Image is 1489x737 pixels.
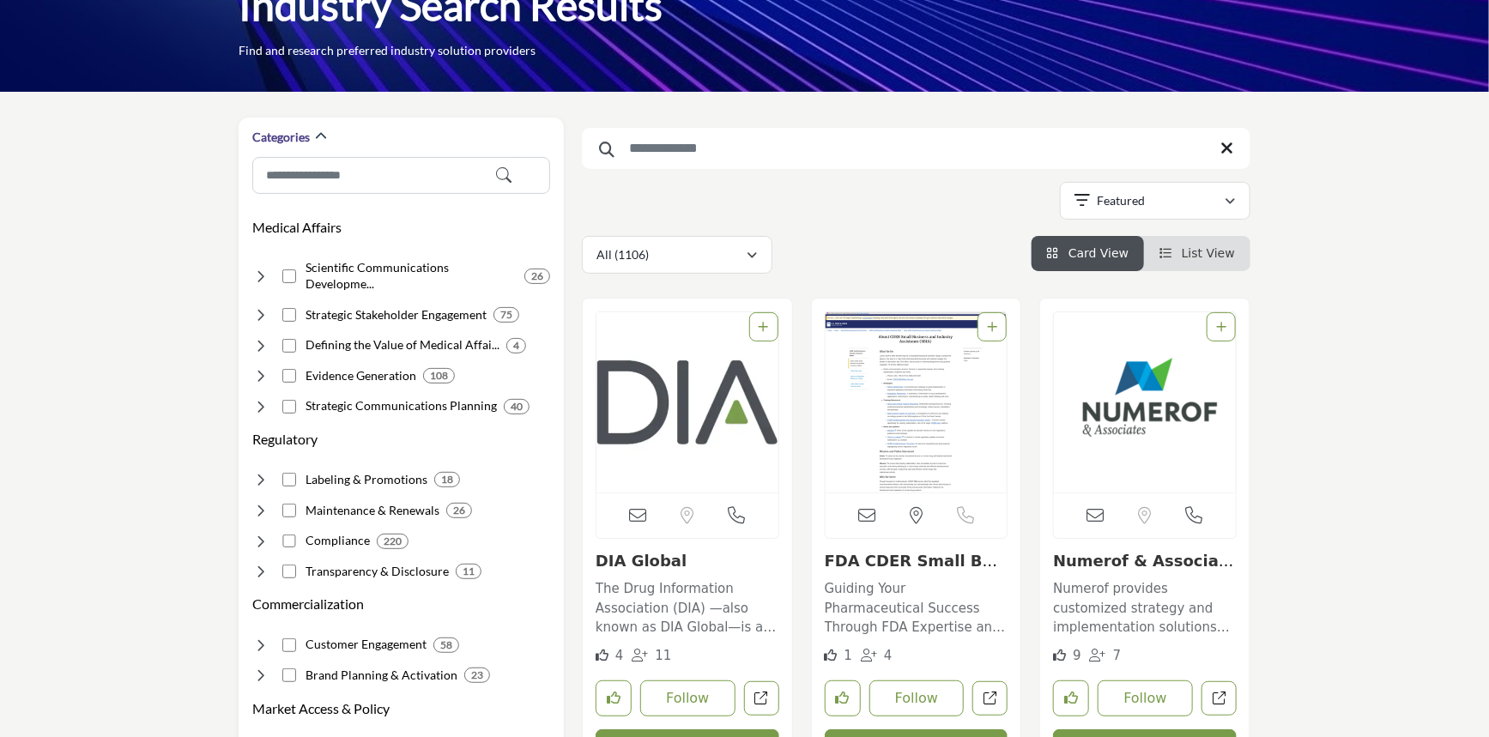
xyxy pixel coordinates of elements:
button: Follow [869,680,965,716]
h4: Strategic Communications Planning: Developing publication plans demonstrating product benefits an... [306,397,497,414]
img: FDA CDER Small Business and Industry Assistance (SBIA) [826,312,1008,492]
input: Select Labeling & Promotions checkbox [282,473,296,486]
div: 220 Results For Compliance [377,534,409,549]
span: 4 [615,648,624,663]
span: List View [1182,246,1235,260]
a: Add To List [759,320,769,334]
a: View Card [1047,246,1129,260]
button: Commercialization [252,594,364,614]
span: 1 [844,648,853,663]
i: Like [825,649,838,661]
a: Open Listing in new tab [596,312,778,492]
button: Like listing [596,680,632,716]
li: Card View [1032,236,1145,271]
button: Like listing [825,680,861,716]
h4: Brand Planning & Activation: Developing and executing commercial launch strategies. [306,667,457,684]
div: Followers [861,646,893,666]
img: DIA Global [596,312,778,492]
input: Select Transparency & Disclosure checkbox [282,565,296,578]
b: 23 [471,669,483,681]
i: Likes [596,649,608,661]
p: Guiding Your Pharmaceutical Success Through FDA Expertise and Support The organization operates a... [825,579,1008,637]
button: Like listing [1053,680,1089,716]
h4: Maintenance & Renewals: Maintaining marketing authorizations and safety reporting. [306,502,439,519]
h4: Strategic Stakeholder Engagement: Interacting with key opinion leaders and advocacy partners. [306,306,487,323]
button: Follow [640,680,735,716]
input: Select Compliance checkbox [282,535,296,548]
b: 18 [441,474,453,486]
input: Select Evidence Generation checkbox [282,369,296,383]
p: Featured [1098,192,1146,209]
p: All (1106) [596,246,649,263]
b: 26 [453,504,465,517]
h3: FDA CDER Small Business and Industry Assistance (SBIA) [825,552,1008,571]
span: 9 [1073,648,1081,663]
h4: Transparency & Disclosure: Transparency & Disclosure [306,563,449,580]
div: Followers [633,646,672,666]
div: 4 Results For Defining the Value of Medical Affairs [506,338,526,353]
input: Select Brand Planning & Activation checkbox [282,668,296,682]
button: Follow [1098,680,1193,716]
h4: Defining the Value of Medical Affairs [306,336,499,353]
button: Featured [1060,182,1250,220]
div: 23 Results For Brand Planning & Activation [464,668,490,683]
b: 40 [511,401,523,413]
input: Select Customer Engagement checkbox [282,638,296,652]
h4: Compliance: Local and global regulatory compliance. [306,532,370,549]
button: Regulatory [252,429,318,450]
h4: Evidence Generation: Research to support clinical and economic value claims. [306,367,416,384]
b: 11 [463,565,475,577]
i: Likes [1053,649,1066,661]
a: Open drug-information-association in new tab [744,681,779,716]
b: 4 [513,340,519,352]
input: Search Keyword [582,128,1250,169]
a: Add To List [987,320,997,334]
div: 18 Results For Labeling & Promotions [434,472,460,487]
a: Numerof & Associates... [1053,552,1237,589]
input: Select Scientific Communications Development checkbox [282,269,296,283]
p: The Drug Information Association (DIA) —also known as DIA Global—is a nonprofit, member-driven pr... [596,579,779,637]
button: Market Access & Policy [252,698,390,719]
div: 108 Results For Evidence Generation [423,368,455,384]
a: Open numerof in new tab [1201,681,1237,716]
span: 11 [655,648,671,663]
p: Find and research preferred industry solution providers [239,42,536,59]
a: Open Listing in new tab [826,312,1008,492]
input: Select Maintenance & Renewals checkbox [282,504,296,517]
div: Followers [1090,646,1122,666]
b: 75 [500,309,512,321]
input: Select Strategic Communications Planning checkbox [282,400,296,414]
b: 58 [440,639,452,651]
h2: Categories [252,129,310,146]
a: Open fdasbia in new tab [972,681,1008,716]
button: Medical Affairs [252,217,342,238]
input: Select Strategic Stakeholder Engagement checkbox [282,308,296,322]
div: 40 Results For Strategic Communications Planning [504,399,530,414]
a: The Drug Information Association (DIA) —also known as DIA Global—is a nonprofit, member-driven pr... [596,575,779,637]
div: 26 Results For Maintenance & Renewals [446,503,472,518]
h3: Numerof & Associates [1053,552,1237,571]
div: 26 Results For Scientific Communications Development [524,269,550,284]
span: 7 [1113,648,1122,663]
div: 75 Results For Strategic Stakeholder Engagement [493,307,519,323]
button: All (1106) [582,236,772,274]
img: Numerof & Associates [1054,312,1236,492]
input: Search Category [252,157,550,194]
a: Numerof provides customized strategy and implementation solutions for market access, medical affa... [1053,575,1237,637]
li: List View [1144,236,1250,271]
h4: Customer Engagement: Understanding and optimizing patient experience across channels. [306,636,427,653]
input: Select Defining the Value of Medical Affairs checkbox [282,339,296,353]
div: 58 Results For Customer Engagement [433,637,459,653]
a: FDA CDER Small Busin... [825,552,1003,589]
a: Add To List [1216,320,1226,334]
span: Card View [1068,246,1129,260]
div: 11 Results For Transparency & Disclosure [456,564,481,579]
b: 26 [531,270,543,282]
b: 108 [430,370,448,382]
b: 220 [384,535,402,547]
p: Numerof provides customized strategy and implementation solutions for market access, medical affa... [1053,579,1237,637]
